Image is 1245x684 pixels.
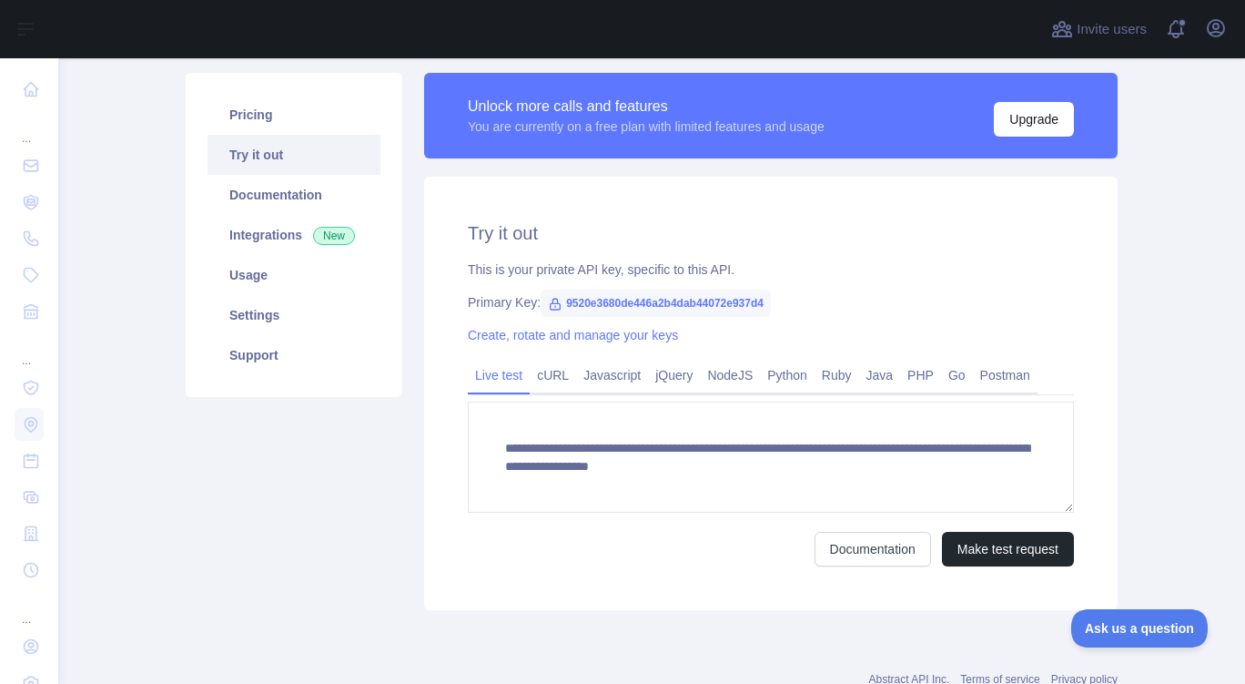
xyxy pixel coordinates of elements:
a: Go [941,361,973,390]
a: Create, rotate and manage your keys [468,328,678,342]
a: Usage [207,255,380,295]
div: Unlock more calls and features [468,96,825,117]
a: Pricing [207,95,380,135]
a: Live test [468,361,530,390]
div: This is your private API key, specific to this API. [468,260,1074,279]
a: Java [859,361,901,390]
div: Primary Key: [468,293,1074,311]
a: Javascript [576,361,648,390]
button: Make test request [942,532,1074,567]
a: Try it out [207,135,380,175]
h2: Try it out [468,220,1074,246]
span: Invite users [1077,19,1147,40]
a: NodeJS [700,361,760,390]
span: New [313,227,355,245]
div: ... [15,590,44,627]
div: ... [15,332,44,368]
a: Documentation [207,175,380,215]
button: Upgrade [994,102,1074,137]
a: Python [760,361,815,390]
a: Documentation [815,532,931,567]
span: 9520e3680de446a2b4dab44072e937d4 [541,290,771,317]
a: PHP [900,361,941,390]
a: Ruby [815,361,859,390]
a: Integrations New [207,215,380,255]
a: Postman [973,361,1037,390]
a: cURL [530,361,576,390]
button: Invite users [1048,15,1150,44]
div: You are currently on a free plan with limited features and usage [468,117,825,136]
iframe: Toggle Customer Support [1071,609,1209,648]
a: Support [207,335,380,375]
a: jQuery [648,361,700,390]
a: Settings [207,295,380,335]
div: ... [15,109,44,146]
